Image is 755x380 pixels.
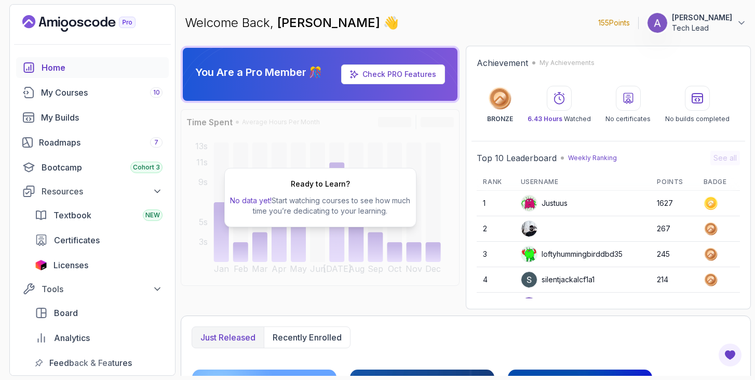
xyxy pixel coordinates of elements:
button: Recently enrolled [264,327,350,348]
span: Licenses [53,259,88,271]
div: Bootcamp [42,161,163,174]
a: feedback [29,352,169,373]
span: 👋 [383,15,399,31]
p: BRONZE [487,115,513,123]
a: courses [16,82,169,103]
span: 7 [154,138,158,147]
span: Analytics [54,332,90,344]
a: certificates [29,230,169,251]
p: Weekly Ranking [568,154,617,162]
p: [PERSON_NAME] [672,12,732,23]
th: Rank [477,174,514,191]
button: Tools [16,280,169,298]
div: silentjackalcf1a1 [521,271,595,288]
p: Watched [528,115,591,123]
a: builds [16,107,169,128]
div: Tools [42,283,163,295]
div: loftyhummingbirddbd35 [521,246,623,263]
span: Feedback & Features [49,357,132,369]
p: Recently enrolled [273,331,342,344]
div: Resources [42,185,163,198]
td: 3 [477,242,514,267]
td: 1627 [651,191,697,216]
button: user profile image[PERSON_NAME]Tech Lead [647,12,747,33]
span: [PERSON_NAME] [277,15,383,30]
a: roadmaps [16,132,169,153]
span: 6.43 Hours [528,115,562,123]
div: My Courses [41,86,163,99]
img: default monster avatar [521,195,537,211]
img: user profile image [521,272,537,287]
span: Board [54,307,78,319]
td: 245 [651,242,697,267]
th: Points [651,174,697,191]
td: 5 [477,293,514,318]
td: 1 [477,191,514,216]
h2: Ready to Learn? [291,179,350,189]
span: Cohort 3 [133,163,160,172]
td: 267 [651,216,697,242]
p: Tech Lead [672,23,732,33]
td: 203 [651,293,697,318]
p: No certificates [605,115,651,123]
a: licenses [29,255,169,276]
a: textbook [29,205,169,226]
img: jetbrains icon [35,260,47,270]
button: Just released [192,327,264,348]
th: Username [515,174,651,191]
p: Welcome Back, [185,15,399,31]
img: user profile image [648,13,667,33]
p: You Are a Pro Member 🎊 [195,65,322,80]
span: NEW [145,211,160,219]
a: Landing page [22,15,159,32]
a: bootcamp [16,157,169,178]
th: Badge [697,174,740,191]
td: 4 [477,267,514,293]
a: analytics [29,327,169,348]
div: Justuus [521,195,568,212]
span: Certificates [54,234,100,246]
p: 155 Points [598,18,630,28]
span: Textbook [53,209,91,221]
td: 214 [651,267,697,293]
button: See all [710,151,740,165]
a: board [29,303,169,323]
td: 2 [477,216,514,242]
button: Resources [16,182,169,201]
h2: Achievement [477,57,528,69]
a: Check PRO Features [341,64,445,84]
img: user profile image [521,297,537,313]
div: Home [42,61,163,74]
p: My Achievements [540,59,595,67]
p: Start watching courses to see how much time you’re dedicating to your learning. [229,195,412,216]
h2: Top 10 Leaderboard [477,152,557,164]
div: Roadmaps [39,136,163,149]
img: default monster avatar [521,246,537,262]
span: No data yet! [230,196,272,205]
a: Check PRO Features [362,70,436,78]
button: Open Feedback Button [718,343,743,368]
a: home [16,57,169,78]
div: My Builds [41,111,163,124]
img: user profile image [521,221,537,237]
p: No builds completed [665,115,730,123]
span: 10 [153,88,160,97]
p: Just released [200,331,255,344]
